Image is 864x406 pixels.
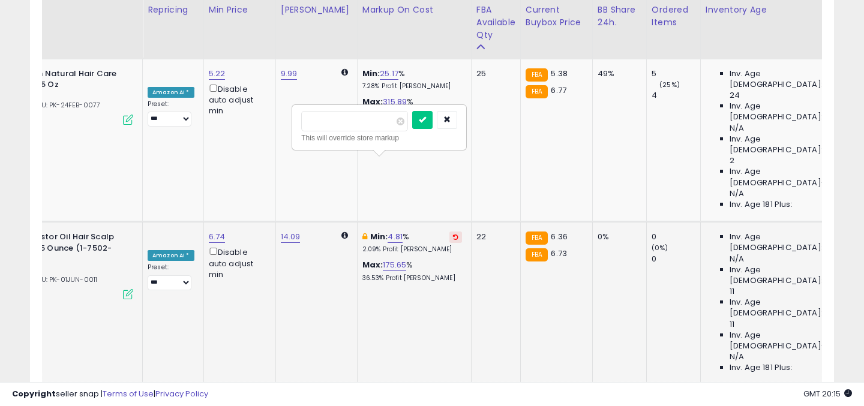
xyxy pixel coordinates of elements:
[551,85,566,96] span: 6.77
[652,231,700,242] div: 0
[103,388,154,399] a: Terms of Use
[370,231,388,242] b: Min:
[730,231,839,253] span: Inv. Age [DEMOGRAPHIC_DATA]:
[652,90,700,101] div: 4
[652,243,668,252] small: (0%)
[155,388,208,399] a: Privacy Policy
[362,231,462,254] div: %
[383,96,407,108] a: 315.89
[281,4,352,16] div: [PERSON_NAME]
[730,286,734,297] span: 11
[148,250,194,261] div: Amazon AI *
[148,263,194,290] div: Preset:
[730,297,839,318] span: Inv. Age [DEMOGRAPHIC_DATA]:
[209,231,226,243] a: 6.74
[209,4,271,16] div: Min Price
[362,68,462,91] div: %
[380,68,398,80] a: 25.17
[209,245,266,280] div: Disable auto adjust min
[23,275,97,284] span: | SKU: PK-01JUN-0011
[730,155,734,166] span: 2
[362,259,383,270] b: Max:
[383,259,406,271] a: 175.65
[12,389,208,400] div: seller snap | |
[730,254,744,264] span: N/A
[362,97,462,119] div: %
[730,68,839,90] span: Inv. Age [DEMOGRAPHIC_DATA]:
[598,4,641,29] div: BB Share 24h.
[730,362,793,373] span: Inv. Age 181 Plus:
[730,134,839,155] span: Inv. Age [DEMOGRAPHIC_DATA]:
[526,248,548,261] small: FBA
[362,274,462,282] p: 36.53% Profit [PERSON_NAME]
[730,264,839,286] span: Inv. Age [DEMOGRAPHIC_DATA]:
[706,4,844,16] div: Inventory Age
[526,68,548,82] small: FBA
[388,231,403,243] a: 4.81
[526,231,548,245] small: FBA
[209,82,266,117] div: Disable auto adjust min
[598,231,637,242] div: 0%
[281,68,298,80] a: 9.99
[12,388,56,399] strong: Copyright
[730,123,744,134] span: N/A
[362,233,367,240] i: This overrides the store level min markup for this listing
[551,231,568,242] span: 6.36
[730,90,740,101] span: 24
[730,199,793,210] span: Inv. Age 181 Plus:
[730,319,734,330] span: 11
[362,245,462,254] p: 2.09% Profit [PERSON_NAME]
[362,82,462,91] p: 7.28% Profit [PERSON_NAME]
[803,388,852,399] span: 2025-08-15 20:15 GMT
[598,68,637,79] div: 49%
[526,85,548,98] small: FBA
[476,68,511,79] div: 25
[659,80,680,89] small: (25%)
[362,96,383,107] b: Max:
[730,330,839,351] span: Inv. Age [DEMOGRAPHIC_DATA]-180:
[148,4,199,16] div: Repricing
[652,4,695,29] div: Ordered Items
[281,231,301,243] a: 14.09
[362,260,462,282] div: %
[652,68,700,79] div: 5
[526,4,587,29] div: Current Buybox Price
[551,248,567,259] span: 6.73
[148,87,194,98] div: Amazon AI *
[551,68,568,79] span: 5.38
[476,4,515,41] div: FBA Available Qty
[453,234,458,240] i: Revert to store-level Min Markup
[652,254,700,264] div: 0
[730,188,744,199] span: N/A
[730,351,744,362] span: N/A
[730,166,839,188] span: Inv. Age [DEMOGRAPHIC_DATA]-180:
[730,101,839,122] span: Inv. Age [DEMOGRAPHIC_DATA]:
[23,100,100,110] span: | SKU: PK-24FEB-0077
[476,231,511,242] div: 22
[301,132,457,144] div: This will override store markup
[362,4,466,16] div: Markup on Cost
[362,68,380,79] b: Min:
[148,100,194,127] div: Preset:
[209,68,226,80] a: 5.22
